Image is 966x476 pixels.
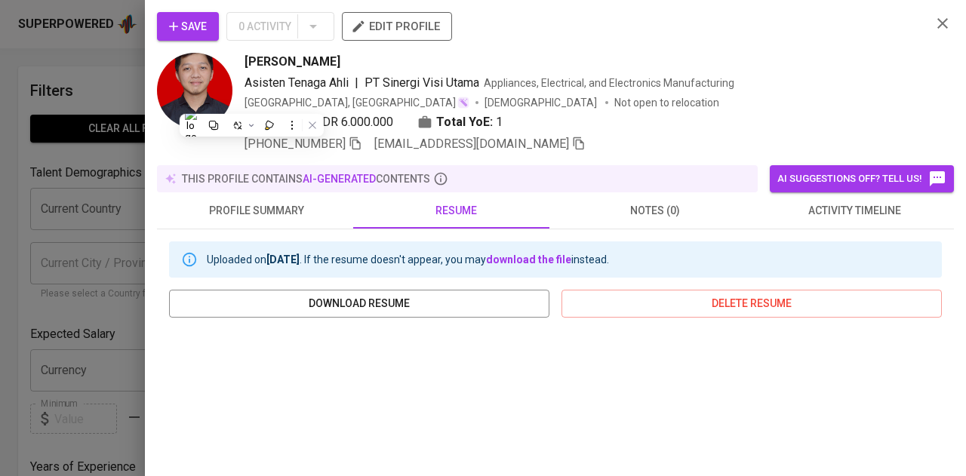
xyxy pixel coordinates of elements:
button: edit profile [342,12,452,41]
span: Appliances, Electrical, and Electronics Manufacturing [484,77,734,89]
span: [EMAIL_ADDRESS][DOMAIN_NAME] [374,137,569,151]
span: | [355,74,358,92]
span: download resume [181,294,537,313]
span: [DEMOGRAPHIC_DATA] [485,95,599,110]
span: [PHONE_NUMBER] [245,137,346,151]
span: activity timeline [764,201,945,220]
span: profile summary [166,201,347,220]
img: magic_wand.svg [457,97,469,109]
span: edit profile [354,17,440,36]
span: delete resume [574,294,930,313]
span: resume [365,201,546,220]
span: notes (0) [565,201,746,220]
button: download resume [169,290,549,318]
span: [PERSON_NAME] [245,53,340,71]
span: AI suggestions off? Tell us! [777,170,946,188]
p: this profile contains contents [182,171,430,186]
button: Save [157,12,219,41]
span: Asisten Tenaga Ahli [245,75,349,90]
div: [GEOGRAPHIC_DATA], [GEOGRAPHIC_DATA] [245,95,469,110]
a: edit profile [342,20,452,32]
span: 1 [496,113,503,131]
p: Not open to relocation [614,95,719,110]
b: [DATE] [266,253,300,266]
span: PT Sinergi Visi Utama [365,75,479,90]
button: delete resume [561,290,942,318]
button: AI suggestions off? Tell us! [770,165,954,192]
a: download the file [486,253,571,266]
div: Uploaded on . If the resume doesn't appear, you may instead. [207,246,609,273]
span: AI-generated [303,173,376,185]
span: Save [169,17,207,36]
img: c333bfdc46e3aeb14c365662609777d0.jpg [157,53,232,128]
b: Total YoE: [436,113,493,131]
